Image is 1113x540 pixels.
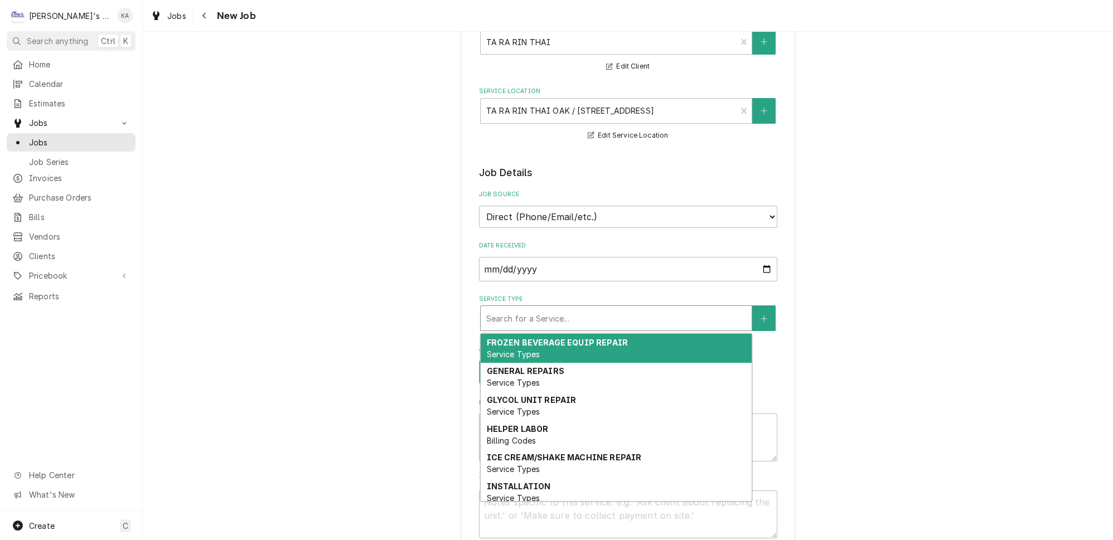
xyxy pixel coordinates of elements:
[10,8,26,23] div: Clay's Refrigeration's Avatar
[7,169,136,187] a: Invoices
[479,345,777,385] div: Job Type
[486,481,550,491] strong: INSTALLATION
[7,208,136,226] a: Bills
[7,266,136,285] a: Go to Pricebook
[479,295,777,331] div: Service Type
[479,190,777,199] label: Job Source
[117,8,133,23] div: Korey Austin's Avatar
[7,133,136,152] a: Jobs
[29,270,113,281] span: Pricebook
[761,315,767,323] svg: Create New Service
[486,464,540,474] span: Service Types
[123,520,128,532] span: C
[7,247,136,265] a: Clients
[7,287,136,305] a: Reports
[29,192,130,203] span: Purchase Orders
[479,398,777,461] div: Reason For Call
[27,35,88,47] span: Search anything
[29,489,129,500] span: What's New
[29,59,130,70] span: Home
[29,250,130,262] span: Clients
[101,35,115,47] span: Ctrl
[486,378,540,387] span: Service Types
[29,211,130,223] span: Bills
[486,436,536,445] span: Billing Codes
[479,475,777,484] label: Technician Instructions
[196,7,214,25] button: Navigate back
[479,241,777,281] div: Date Received
[486,395,576,405] strong: GLYCOL UNIT REPAIR
[752,29,776,55] button: Create New Client
[123,35,128,47] span: K
[479,87,777,96] label: Service Location
[7,153,136,171] a: Job Series
[29,98,130,109] span: Estimates
[7,466,136,484] a: Go to Help Center
[7,94,136,113] a: Estimates
[752,305,776,331] button: Create New Service
[10,8,26,23] div: C
[146,7,191,25] a: Jobs
[486,338,627,347] strong: FROZEN BEVERAGE EQUIP REPAIR
[29,469,129,481] span: Help Center
[586,129,670,143] button: Edit Service Location
[479,398,777,407] label: Reason For Call
[479,87,777,142] div: Service Location
[7,31,136,51] button: Search anythingCtrlK
[479,166,777,180] legend: Job Details
[214,8,256,23] span: New Job
[486,424,548,434] strong: HELPER LABOR
[117,8,133,23] div: KA
[29,156,130,168] span: Job Series
[486,493,540,503] span: Service Types
[479,295,777,304] label: Service Type
[486,349,540,359] span: Service Types
[29,78,130,90] span: Calendar
[752,98,776,124] button: Create New Location
[29,290,130,302] span: Reports
[761,38,767,46] svg: Create New Client
[486,407,540,416] span: Service Types
[167,10,186,22] span: Jobs
[29,10,111,22] div: [PERSON_NAME]'s Refrigeration
[7,75,136,93] a: Calendar
[479,18,777,74] div: Client
[29,137,130,148] span: Jobs
[761,107,767,115] svg: Create New Location
[479,241,777,250] label: Date Received
[479,345,777,354] label: Job Type
[7,188,136,207] a: Purchase Orders
[7,55,136,74] a: Home
[29,172,130,184] span: Invoices
[486,366,564,376] strong: GENERAL REPAIRS
[29,231,130,242] span: Vendors
[486,453,641,462] strong: ICE CREAM/SHAKE MACHINE REPAIR
[479,257,777,281] input: yyyy-mm-dd
[479,190,777,227] div: Job Source
[29,521,55,531] span: Create
[479,475,777,538] div: Technician Instructions
[7,114,136,132] a: Go to Jobs
[604,60,651,74] button: Edit Client
[7,227,136,246] a: Vendors
[29,117,113,129] span: Jobs
[7,485,136,504] a: Go to What's New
